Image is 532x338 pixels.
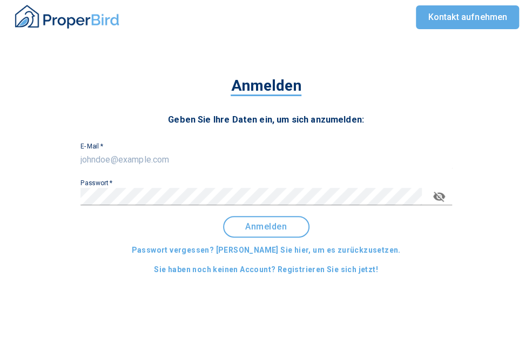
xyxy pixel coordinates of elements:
[13,1,121,35] button: ProperBird Logo and Home Button
[127,240,405,260] button: Passwort vergessen? [PERSON_NAME] Sie hier, um es zurückzusetzen.
[13,3,121,30] img: ProperBird Logo and Home Button
[154,263,378,276] span: Sie haben noch keinen Account? Registrieren Sie sich jetzt!
[426,184,452,209] button: toggle password visibility
[231,77,301,96] span: Anmelden
[80,180,113,186] label: Passwort
[168,114,364,125] span: Geben Sie Ihre Daten ein, um sich anzumelden:
[223,216,309,238] button: Anmelden
[132,244,401,257] span: Passwort vergessen? [PERSON_NAME] Sie hier, um es zurückzusetzen.
[233,222,300,232] span: Anmelden
[80,151,452,168] input: johndoe@example.com
[150,260,382,280] button: Sie haben noch keinen Account? Registrieren Sie sich jetzt!
[416,5,519,29] a: Kontakt aufnehmen
[80,143,103,150] label: E-Mail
